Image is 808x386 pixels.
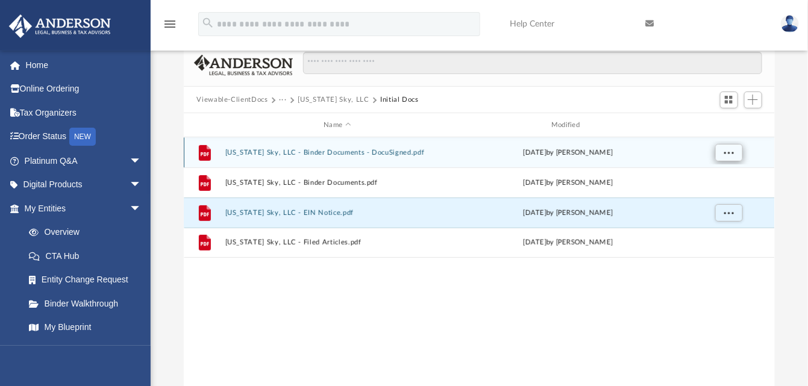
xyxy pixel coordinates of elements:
div: id [686,120,770,131]
button: [US_STATE] Sky, LLC [298,95,369,105]
button: [US_STATE] Sky, LLC - EIN Notice.pdf [225,209,450,217]
a: Platinum Q&Aarrow_drop_down [8,149,160,173]
span: arrow_drop_down [130,173,154,198]
a: Home [8,53,160,77]
button: [US_STATE] Sky, LLC - Binder Documents - DocuSigned.pdf [225,149,450,157]
input: Search files and folders [303,52,762,75]
button: More options [715,204,742,222]
div: [DATE] by [PERSON_NAME] [455,148,680,158]
a: Binder Walkthrough [17,291,160,316]
button: ··· [279,95,287,105]
button: Viewable-ClientDocs [196,95,268,105]
a: Tax Organizers [8,101,160,125]
a: Overview [17,220,160,244]
a: Entity Change Request [17,268,160,292]
button: Add [744,92,762,108]
a: Digital Productsarrow_drop_down [8,173,160,197]
a: My Blueprint [17,316,154,340]
div: [DATE] by [PERSON_NAME] [455,237,680,248]
span: arrow_drop_down [130,196,154,221]
button: More options [715,144,742,162]
button: Initial Docs [380,95,419,105]
button: [US_STATE] Sky, LLC - Binder Documents.pdf [225,179,450,187]
span: arrow_drop_down [130,149,154,173]
div: Modified [455,120,680,131]
a: My Entitiesarrow_drop_down [8,196,160,220]
img: Anderson Advisors Platinum Portal [5,14,114,38]
a: Tax Due Dates [17,339,160,363]
div: id [189,120,219,131]
div: NEW [69,128,96,146]
div: Name [224,120,449,131]
a: Order StatusNEW [8,125,160,149]
button: [US_STATE] Sky, LLC - Filed Articles.pdf [225,239,450,247]
i: search [201,16,215,30]
div: [DATE] by [PERSON_NAME] [455,208,680,219]
a: CTA Hub [17,244,160,268]
button: Switch to Grid View [720,92,738,108]
a: Online Ordering [8,77,160,101]
a: menu [163,23,177,31]
img: User Pic [781,15,799,33]
div: [DATE] by [PERSON_NAME] [455,178,680,188]
i: menu [163,17,177,31]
